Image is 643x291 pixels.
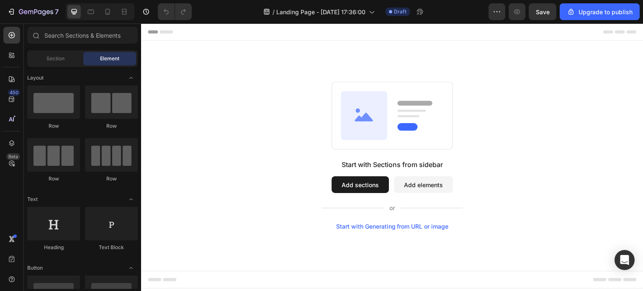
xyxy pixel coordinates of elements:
span: Draft [394,8,406,15]
span: Text [27,196,38,203]
div: Text Block [85,244,138,251]
button: Save [529,3,556,20]
span: Save [536,8,550,15]
span: Toggle open [124,261,138,275]
iframe: Design area [141,23,643,291]
button: Add sections [190,153,248,170]
div: 450 [8,89,20,96]
span: Element [100,55,119,62]
span: / [273,8,275,16]
div: Beta [6,153,20,160]
div: Row [85,122,138,130]
p: 7 [55,7,59,17]
span: Landing Page - [DATE] 17:36:00 [276,8,365,16]
div: Row [85,175,138,183]
div: Start with Generating from URL or image [195,200,308,206]
div: Row [27,122,80,130]
button: 7 [3,3,62,20]
input: Search Sections & Elements [27,27,138,44]
div: Open Intercom Messenger [615,250,635,270]
span: Button [27,264,43,272]
span: Toggle open [124,193,138,206]
span: Toggle open [124,71,138,85]
span: Section [46,55,64,62]
div: Undo/Redo [158,3,192,20]
div: Upgrade to publish [567,8,633,16]
button: Upgrade to publish [560,3,640,20]
div: Start with Sections from sidebar [201,136,302,146]
div: Row [27,175,80,183]
span: Layout [27,74,44,82]
div: Heading [27,244,80,251]
button: Add elements [253,153,312,170]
